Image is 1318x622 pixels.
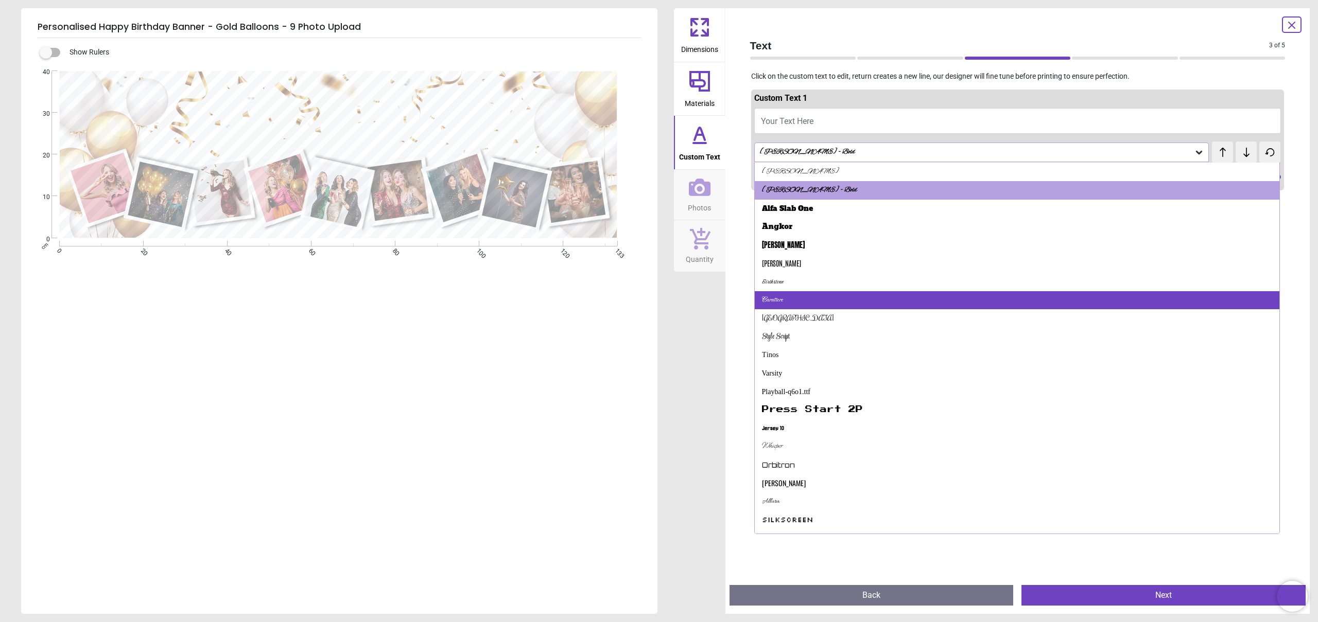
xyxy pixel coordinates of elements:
[754,108,1281,134] button: Your Text Here
[762,368,783,379] div: Varsity
[762,515,813,525] div: Silkscreen
[730,585,1014,606] button: Back
[750,38,1270,53] span: Text
[762,460,795,470] div: Orbitron
[762,222,792,232] div: Angkor
[38,16,641,38] h5: Personalised Happy Birthday Banner - Gold Balloons - 9 Photo Upload
[762,185,857,196] div: [PERSON_NAME] - Bold
[674,116,725,169] button: Custom Text
[762,423,784,434] div: Jersey 10
[762,350,778,360] div: Tinos
[762,387,811,397] div: Playball-q6o1.ttf
[762,313,834,324] div: [GEOGRAPHIC_DATA]
[762,496,779,507] div: Allura
[762,277,784,287] div: Birthstone
[762,533,779,543] div: Tangerine
[762,258,801,269] div: [PERSON_NAME]
[681,40,718,55] span: Dimensions
[742,72,1294,82] p: Click on the custom text to edit, return creates a new line, our designer will fine tune before p...
[1269,41,1285,50] span: 3 of 5
[1277,581,1308,612] iframe: Brevo live chat
[674,220,725,272] button: Quantity
[1021,585,1306,606] button: Next
[679,147,720,163] span: Custom Text
[761,116,813,126] span: Your Text Here
[762,240,805,251] div: [PERSON_NAME]
[46,46,657,59] div: Show Rulers
[688,198,711,214] span: Photos
[762,295,783,306] div: Carattere
[685,94,715,109] span: Materials
[759,148,1194,156] div: [PERSON_NAME] - Bold
[762,441,783,452] div: Whisper
[674,170,725,220] button: Photos
[674,8,725,62] button: Dimensions
[762,204,813,214] div: Alfa Slab One
[674,62,725,116] button: Materials
[762,478,806,488] div: [PERSON_NAME]
[762,405,863,415] div: Press Start 2P
[762,332,790,342] div: Style Script
[30,68,50,77] span: 40
[762,167,839,177] div: [PERSON_NAME]
[754,93,807,103] span: Custom Text 1
[686,250,714,265] span: Quantity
